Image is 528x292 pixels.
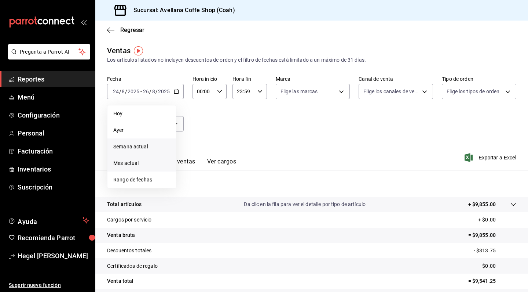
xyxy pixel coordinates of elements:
[149,89,151,94] span: /
[18,92,89,102] span: Menú
[113,176,170,184] span: Rango de fechas
[107,247,151,255] p: Descuentos totales
[18,164,89,174] span: Inventarios
[107,231,135,239] p: Venta bruta
[280,88,318,95] span: Elige las marcas
[442,76,516,82] label: Tipo de orden
[244,201,366,208] p: Da clic en la fila para ver el detalle por tipo de artículo
[18,128,89,138] span: Personal
[192,76,227,82] label: Hora inicio
[363,88,419,95] span: Elige los canales de venta
[158,89,170,94] input: ----
[140,89,142,94] span: -
[9,281,89,289] span: Sugerir nueva función
[8,44,90,60] button: Pregunta a Parrot AI
[119,158,236,170] div: navigation tabs
[152,89,155,94] input: --
[18,216,80,225] span: Ayuda
[155,89,158,94] span: /
[468,201,496,208] p: + $9,855.00
[18,233,89,243] span: Recomienda Parrot
[113,89,119,94] input: --
[480,262,516,270] p: - $0.00
[107,262,158,270] p: Certificados de regalo
[478,216,516,224] p: + $0.00
[120,26,144,33] span: Regresar
[107,56,516,64] div: Los artículos listados no incluyen descuentos de orden y el filtro de fechas está limitado a un m...
[121,89,125,94] input: --
[468,277,516,285] p: = $9,541.25
[125,89,127,94] span: /
[107,179,516,188] p: Resumen
[107,26,144,33] button: Regresar
[166,158,195,170] button: Ver ventas
[113,110,170,118] span: Hoy
[119,89,121,94] span: /
[127,89,140,94] input: ----
[107,76,184,82] label: Fecha
[447,88,499,95] span: Elige los tipos de orden
[474,247,516,255] p: - $313.75
[18,182,89,192] span: Suscripción
[18,110,89,120] span: Configuración
[18,146,89,156] span: Facturación
[5,53,90,61] a: Pregunta a Parrot AI
[107,45,131,56] div: Ventas
[359,76,433,82] label: Canal de venta
[107,201,142,208] p: Total artículos
[134,46,143,55] img: Tooltip marker
[468,231,516,239] p: = $9,855.00
[143,89,149,94] input: --
[113,159,170,167] span: Mes actual
[466,153,516,162] button: Exportar a Excel
[20,48,79,56] span: Pregunta a Parrot AI
[113,143,170,151] span: Semana actual
[113,126,170,134] span: Ayer
[276,76,350,82] label: Marca
[207,158,236,170] button: Ver cargos
[107,277,133,285] p: Venta total
[18,74,89,84] span: Reportes
[107,216,152,224] p: Cargos por servicio
[18,251,89,261] span: Hegel [PERSON_NAME]
[128,6,235,15] h3: Sucursal: Avellana Coffe Shop (Coah)
[232,76,267,82] label: Hora fin
[81,19,87,25] button: open_drawer_menu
